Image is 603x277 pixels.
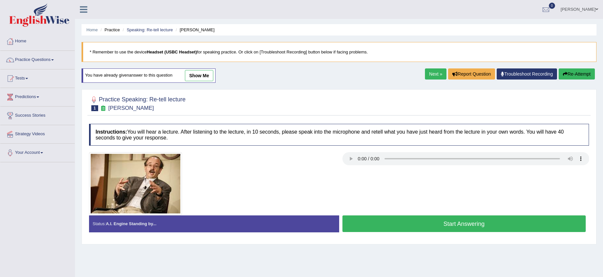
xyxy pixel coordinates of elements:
[89,95,186,111] h2: Practice Speaking: Re-tell lecture
[108,105,154,111] small: [PERSON_NAME]
[91,105,98,111] span: 1
[448,68,495,80] button: Report Question
[185,70,213,81] a: show me
[89,215,339,232] div: Status:
[100,105,107,111] small: Exam occurring question
[86,27,98,32] a: Home
[89,124,589,146] h4: You will hear a lecture. After listening to the lecture, in 10 seconds, please speak into the mic...
[99,27,120,33] li: Practice
[0,32,75,49] a: Home
[342,215,586,232] button: Start Answering
[0,125,75,141] a: Strategy Videos
[96,129,127,135] b: Instructions:
[106,221,156,226] strong: A.I. Engine Standing by...
[127,27,173,32] a: Speaking: Re-tell lecture
[497,68,557,80] a: Troubleshoot Recording
[0,107,75,123] a: Success Stories
[425,68,446,80] a: Next »
[0,144,75,160] a: Your Account
[82,42,596,62] blockquote: * Remember to use the device for speaking practice. Or click on [Troubleshoot Recording] button b...
[82,68,216,83] div: You have already given answer to this question
[0,69,75,86] a: Tests
[549,3,555,9] span: 0
[147,50,197,54] b: Headset (USBC Headset)
[0,51,75,67] a: Practice Questions
[559,68,595,80] button: Re-Attempt
[0,88,75,104] a: Predictions
[174,27,215,33] li: [PERSON_NAME]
